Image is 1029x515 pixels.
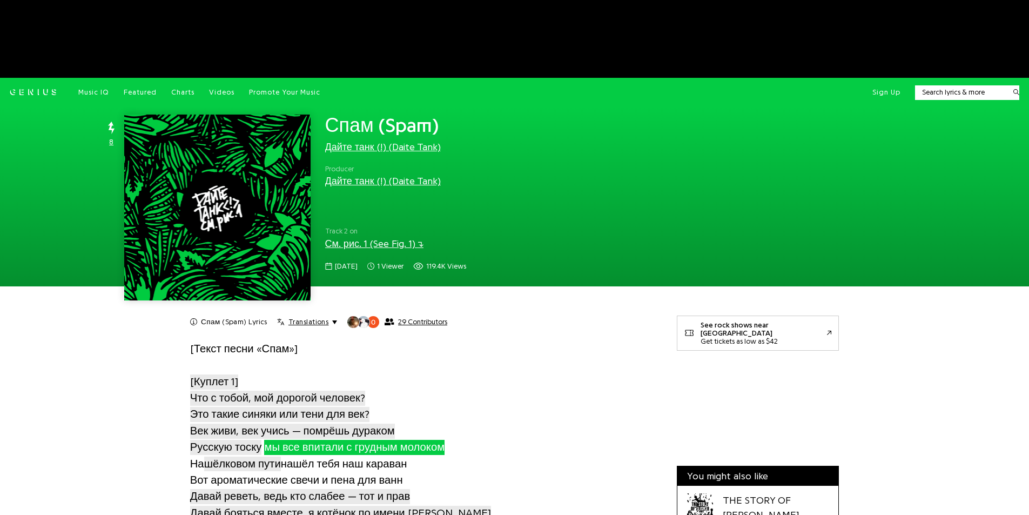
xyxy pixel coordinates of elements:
[190,440,262,455] span: Русскую тоску
[398,318,447,326] span: 29 Contributors
[204,457,281,472] span: шёлковом пути
[204,456,281,472] a: шёлковом пути
[413,261,466,272] span: 119,401 views
[190,391,369,422] span: Что с тобой, мой дорогой человек? Это такие синяки или тени для век?
[190,373,239,390] a: [Куплет 1]
[701,337,827,345] div: Get tickets as low as $42
[124,89,157,96] span: Featured
[325,142,441,152] a: Дайте танк (!) (Daite Tank)
[171,89,194,96] span: Charts
[677,316,839,351] a: See rock shows near [GEOGRAPHIC_DATA]Get tickets as low as $42
[124,115,310,300] img: Cover art for Спам (Spam) by Дайте танк (!) (Daite Tank)
[249,88,320,97] a: Promote Your Music
[124,88,157,97] a: Featured
[915,87,1006,98] input: Search lyrics & more
[325,239,423,249] a: См. рис. 1 (See Fig. 1)
[367,261,403,272] span: 1 viewer
[190,439,262,456] a: Русскую тоску
[288,317,328,327] span: Translations
[201,317,267,327] h2: Спам (Spam) Lyrics
[209,88,234,97] a: Videos
[277,317,337,327] button: Translations
[190,423,395,439] a: Век живи, век учись — помрёшь дураком
[171,88,194,97] a: Charts
[109,137,113,148] span: 8
[347,316,447,329] button: 29 Contributors
[325,164,441,175] span: Producer
[190,424,395,439] span: Век живи, век учись — помрёшь дураком
[190,374,239,390] span: [Куплет 1]
[78,89,109,96] span: Music IQ
[190,488,410,505] a: Давай реветь, ведь кто слабее — тот и прав
[872,88,900,97] button: Sign Up
[677,466,838,486] div: You might also like
[325,176,441,186] a: Дайте танк (!) (Daite Tank)
[209,89,234,96] span: Videos
[190,489,410,504] span: Давай реветь, ведь кто слабее — тот и прав
[190,390,369,423] a: Что с тобой, мой дорогой человек?Это такие синяки или тени для век?
[264,440,445,455] span: мы все впитали с грудным молоком
[264,439,445,456] a: мы все впитали с грудным молоком
[325,226,663,237] span: Track 2 on
[78,88,109,97] a: Music IQ
[249,89,320,96] span: Promote Your Music
[377,261,403,272] span: 1 viewer
[325,116,439,135] span: Спам (Spam)
[701,321,827,337] div: See rock shows near [GEOGRAPHIC_DATA]
[426,261,466,272] span: 119.4K views
[335,261,358,272] span: [DATE]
